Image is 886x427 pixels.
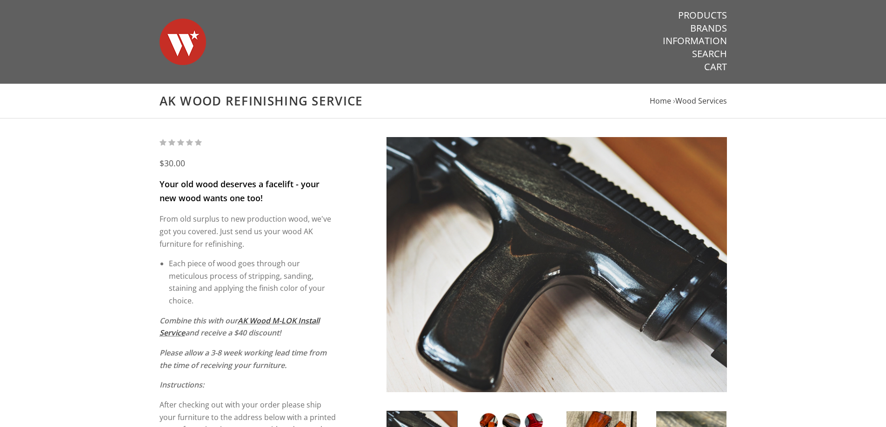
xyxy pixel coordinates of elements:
[692,48,727,60] a: Search
[675,96,727,106] a: Wood Services
[690,22,727,34] a: Brands
[160,158,185,169] span: $30.00
[663,35,727,47] a: Information
[160,380,204,390] em: Instructions:
[386,137,727,392] img: AK Wood Refinishing Service
[160,9,206,74] img: Warsaw Wood Co.
[160,93,727,109] h1: AK Wood Refinishing Service
[160,213,338,250] p: From old surplus to new production wood, we've got you covered. Just send us your wood AK furnitu...
[678,9,727,21] a: Products
[650,96,671,106] a: Home
[704,61,727,73] a: Cart
[160,178,320,204] span: Your old wood deserves a facelift - your new wood wants one too!
[160,315,320,338] em: Combine this with our and receive a $40 discount!
[160,348,326,370] em: Please allow a 3-8 week working lead time from the time of receiving your furniture.
[160,315,320,338] a: AK Wood M-LOK Install Service
[673,95,727,107] li: ›
[169,257,338,307] li: Each piece of wood goes through our meticulous process of stripping, sanding, staining and applyi...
